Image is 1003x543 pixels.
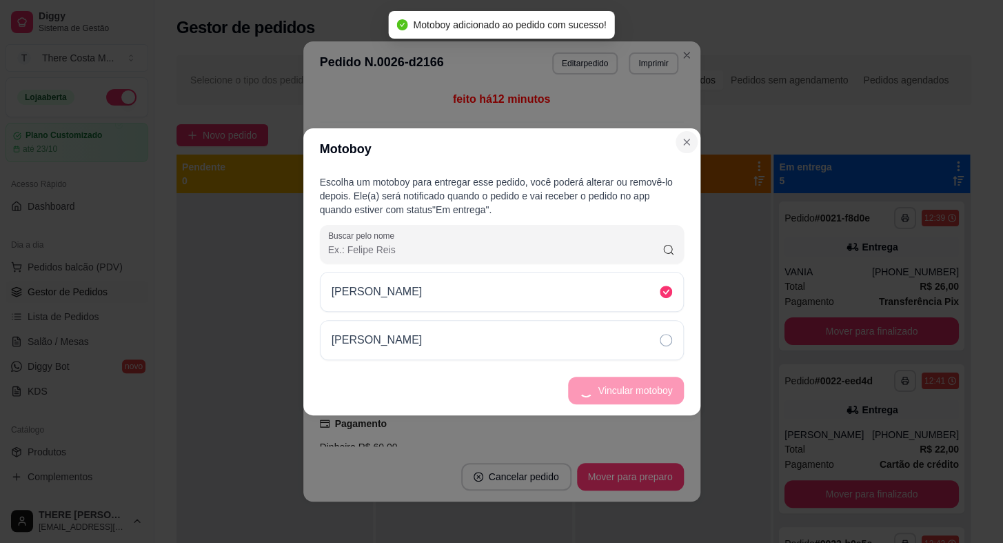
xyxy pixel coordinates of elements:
[332,284,423,300] p: [PERSON_NAME]
[328,243,662,257] input: Buscar pelo nome
[413,19,606,30] span: Motoboy adicionado ao pedido com sucesso!
[332,332,423,348] p: [PERSON_NAME]
[676,131,698,153] button: Close
[303,128,700,170] header: Motoboy
[320,175,684,217] p: Escolha um motoboy para entregar esse pedido, você poderá alterar ou removê-lo depois. Ele(a) ser...
[328,230,399,241] label: Buscar pelo nome
[396,19,407,30] span: check-circle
